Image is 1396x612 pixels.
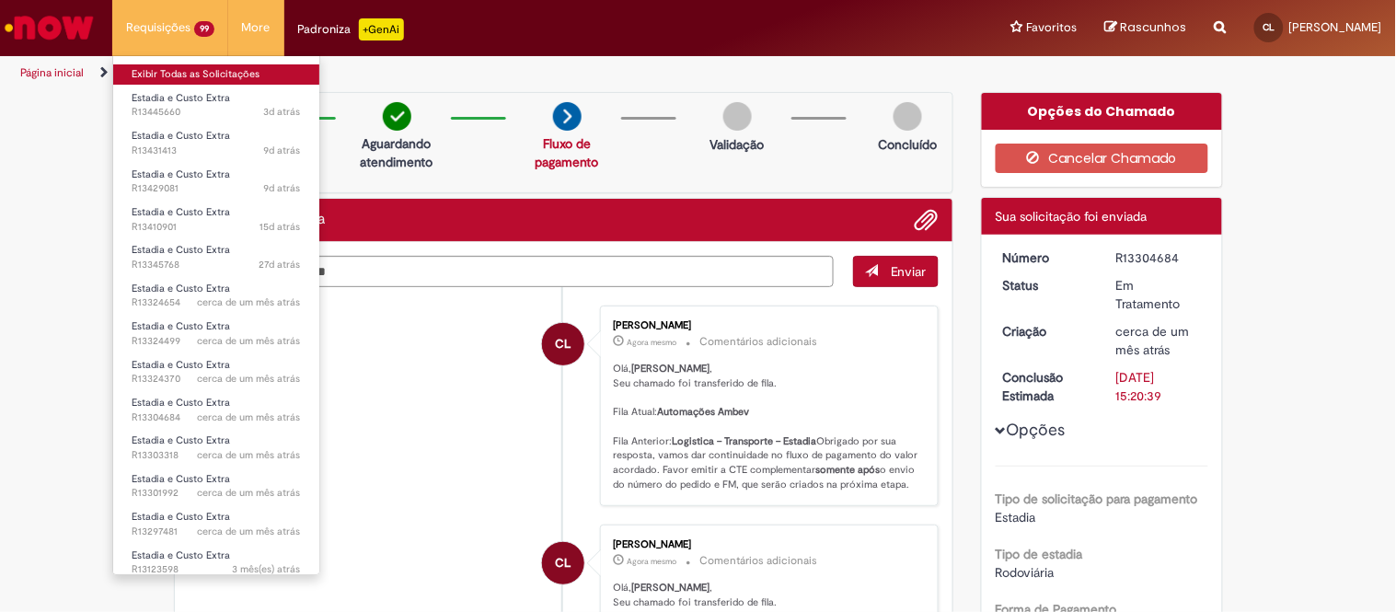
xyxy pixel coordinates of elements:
[1116,248,1202,267] div: R13304684
[657,405,749,419] b: Automações Ambev
[233,562,301,576] time: 03/06/2025 15:02:28
[132,334,301,349] span: R13324499
[132,181,301,196] span: R13429081
[132,433,230,447] span: Estadia e Custo Extra
[113,393,319,427] a: Aberto R13304684 : Estadia e Custo Extra
[198,372,301,386] span: cerca de um mês atrás
[242,18,271,37] span: More
[132,448,301,463] span: R13303318
[264,144,301,157] span: 9d atrás
[982,93,1222,130] div: Opções do Chamado
[264,105,301,119] span: 3d atrás
[132,129,230,143] span: Estadia e Custo Extra
[878,135,937,154] p: Concluído
[132,205,230,219] span: Estadia e Custo Extra
[1263,21,1275,33] span: CL
[1116,322,1202,359] div: 18/07/2025 10:20:34
[352,134,442,171] p: Aguardando atendimento
[542,542,584,584] div: Carlos Leszczynski
[132,548,230,562] span: Estadia e Custo Extra
[132,358,230,372] span: Estadia e Custo Extra
[996,144,1208,173] button: Cancelar Chamado
[113,240,319,274] a: Aberto R13345768 : Estadia e Custo Extra
[1116,323,1190,358] span: cerca de um mês atrás
[556,322,571,366] span: CL
[132,258,301,272] span: R13345768
[894,102,922,131] img: img-circle-grey.png
[132,295,301,310] span: R13324654
[989,368,1102,405] dt: Conclusão Estimada
[126,18,190,37] span: Requisições
[113,165,319,199] a: Aberto R13429081 : Estadia e Custo Extra
[672,434,816,448] b: Logistica – Transporte – Estadia
[891,263,927,280] span: Enviar
[542,323,584,365] div: Carlos Leszczynski
[1116,276,1202,313] div: Em Tratamento
[132,372,301,387] span: R13324370
[383,102,411,131] img: check-circle-green.png
[989,322,1102,341] dt: Criação
[627,556,676,567] time: 28/08/2025 13:52:35
[198,486,301,500] span: cerca de um mês atrás
[815,463,880,477] b: somente após
[14,56,917,90] ul: Trilhas de página
[613,320,919,331] div: [PERSON_NAME]
[113,546,319,580] a: Aberto R13123598 : Estadia e Custo Extra
[132,486,301,501] span: R13301992
[198,334,301,348] time: 25/07/2025 15:19:56
[113,317,319,351] a: Aberto R13324499 : Estadia e Custo Extra
[710,135,765,154] p: Validação
[198,486,301,500] time: 17/07/2025 12:12:32
[132,282,230,295] span: Estadia e Custo Extra
[113,279,319,313] a: Aberto R13324654 : Estadia e Custo Extra
[132,562,301,577] span: R13123598
[553,102,582,131] img: arrow-next.png
[264,181,301,195] span: 9d atrás
[2,9,97,46] img: ServiceNow
[260,220,301,234] time: 13/08/2025 16:26:08
[853,256,939,287] button: Enviar
[989,276,1102,294] dt: Status
[1289,19,1382,35] span: [PERSON_NAME]
[132,243,230,257] span: Estadia e Custo Extra
[613,539,919,550] div: [PERSON_NAME]
[536,135,599,170] a: Fluxo de pagamento
[132,144,301,158] span: R13431413
[260,258,301,271] time: 01/08/2025 13:53:58
[915,208,939,232] button: Adicionar anexos
[198,448,301,462] time: 17/07/2025 16:45:45
[113,64,319,85] a: Exibir Todas as Solicitações
[260,220,301,234] span: 15d atrás
[996,208,1148,225] span: Sua solicitação foi enviada
[1116,368,1202,405] div: [DATE] 15:20:39
[132,91,230,105] span: Estadia e Custo Extra
[113,469,319,503] a: Aberto R13301992 : Estadia e Custo Extra
[1027,18,1078,37] span: Favoritos
[359,18,404,40] p: +GenAi
[1116,323,1190,358] time: 18/07/2025 10:20:34
[132,167,230,181] span: Estadia e Custo Extra
[264,181,301,195] time: 19/08/2025 14:59:21
[132,472,230,486] span: Estadia e Custo Extra
[613,362,919,491] p: Olá, , Seu chamado foi transferido de fila. Fila Atual: Fila Anterior: Obrigado por sua resposta,...
[132,410,301,425] span: R13304684
[113,88,319,122] a: Aberto R13445660 : Estadia e Custo Extra
[198,372,301,386] time: 25/07/2025 14:57:25
[113,202,319,237] a: Aberto R13410901 : Estadia e Custo Extra
[112,55,320,575] ul: Requisições
[113,355,319,389] a: Aberto R13324370 : Estadia e Custo Extra
[996,509,1036,525] span: Estadia
[132,525,301,539] span: R13297481
[1105,19,1187,37] a: Rascunhos
[113,431,319,465] a: Aberto R13303318 : Estadia e Custo Extra
[699,334,817,350] small: Comentários adicionais
[264,105,301,119] time: 25/08/2025 17:00:38
[298,18,404,40] div: Padroniza
[996,564,1055,581] span: Rodoviária
[198,525,301,538] span: cerca de um mês atrás
[627,337,676,348] span: Agora mesmo
[132,319,230,333] span: Estadia e Custo Extra
[189,256,835,287] textarea: Digite sua mensagem aqui...
[627,556,676,567] span: Agora mesmo
[113,507,319,541] a: Aberto R13297481 : Estadia e Custo Extra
